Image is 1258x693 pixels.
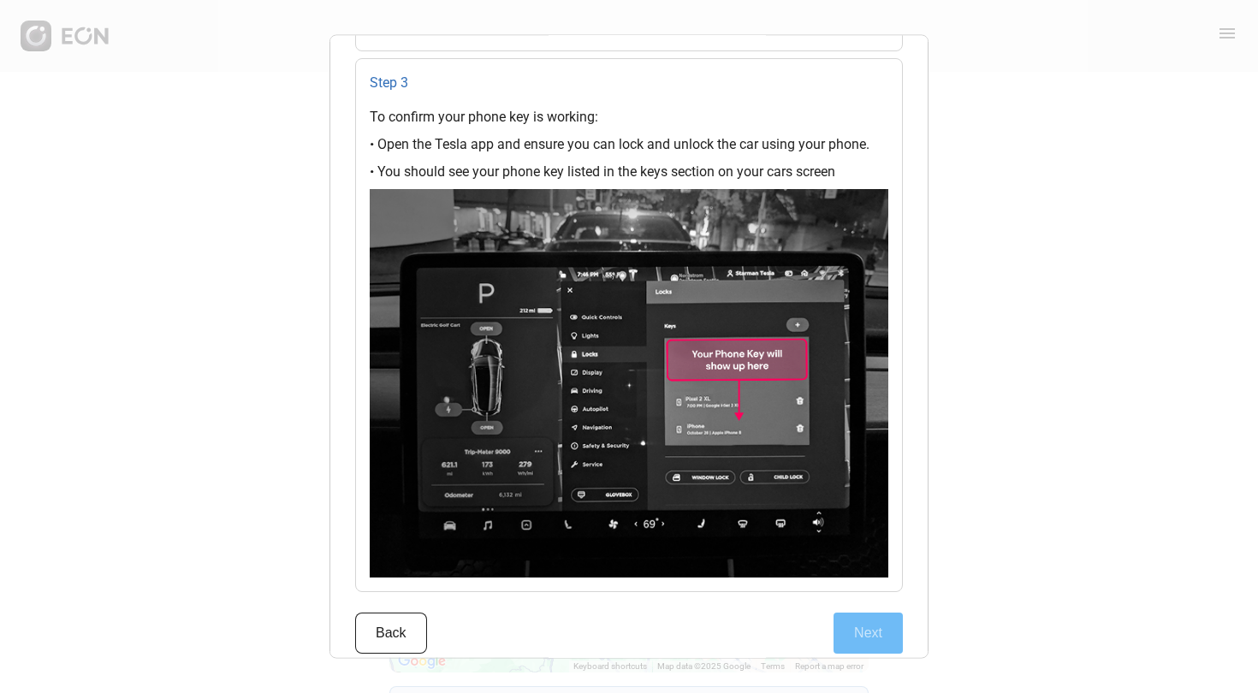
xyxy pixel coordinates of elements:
p: • Open the Tesla app and ensure you can lock and unlock the car using your phone. [370,134,888,155]
p: Step 3 [370,73,888,93]
button: Next [834,613,903,654]
img: setup-phone-key-2 [370,189,888,577]
p: To confirm your phone key is working: [370,107,888,127]
p: • You should see your phone key listed in the keys section on your cars screen [370,162,888,182]
button: Back [355,613,427,654]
